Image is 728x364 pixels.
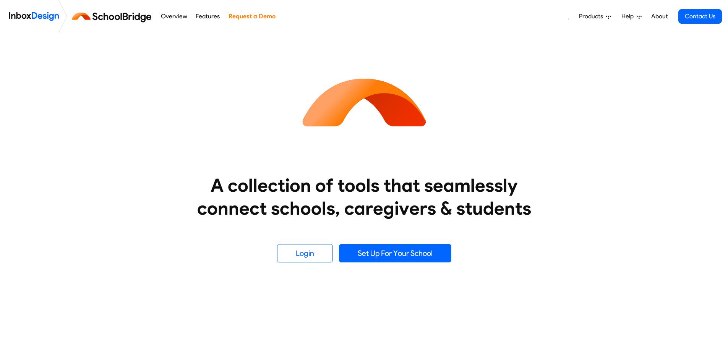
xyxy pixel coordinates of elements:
[70,7,156,26] img: schoolbridge logo
[339,244,451,262] a: Set Up For Your School
[618,9,645,24] a: Help
[226,9,277,24] a: Request a Demo
[621,12,637,21] span: Help
[678,9,722,24] a: Contact Us
[277,244,333,262] a: Login
[579,12,606,21] span: Products
[649,9,670,24] a: About
[576,9,614,24] a: Products
[183,174,546,220] heading: A collection of tools that seamlessly connect schools, caregivers & students
[295,33,433,171] img: icon_schoolbridge.svg
[194,9,222,24] a: Features
[159,9,189,24] a: Overview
